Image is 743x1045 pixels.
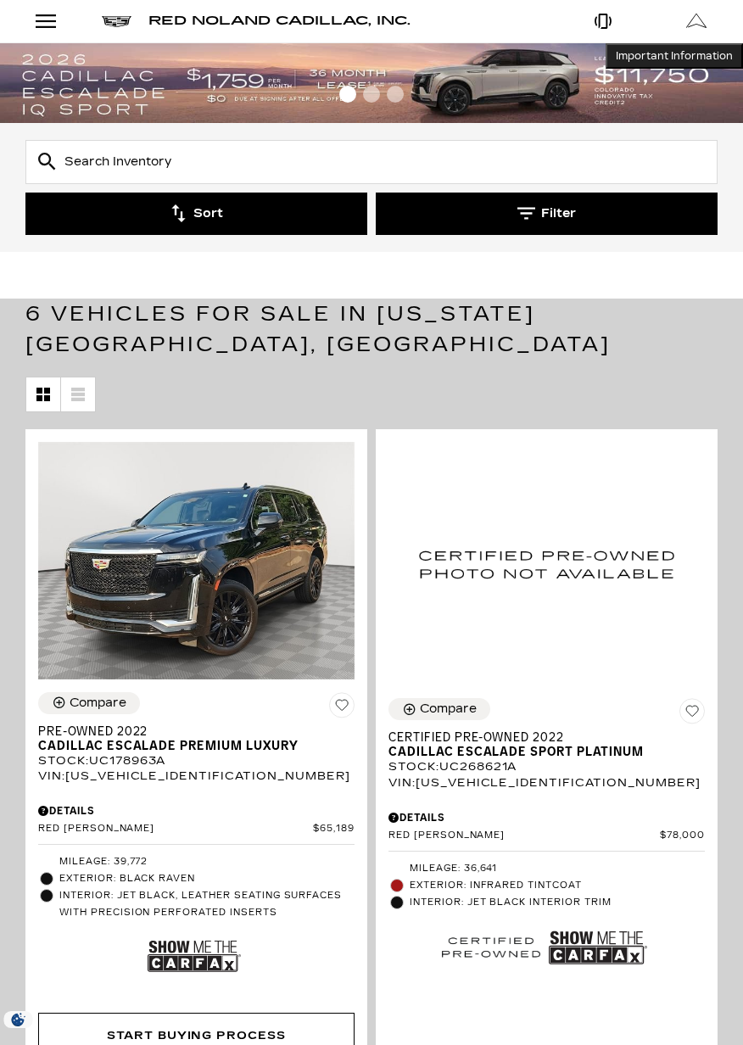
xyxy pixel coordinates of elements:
[38,724,355,753] a: Pre-Owned 2022Cadillac Escalade Premium Luxury
[410,894,705,911] span: Interior: Jet Black Interior trim
[606,43,743,69] button: Important Information
[102,15,131,27] a: Cadillac logo
[388,730,692,745] span: Certified Pre-Owned 2022
[148,14,411,28] span: Red Noland Cadillac, Inc.
[38,442,355,679] img: 2022 Cadillac Escalade Premium Luxury
[38,823,313,835] span: Red [PERSON_NAME]
[38,768,355,784] div: VIN: [US_VEHICLE_IDENTIFICATION_NUMBER]
[38,692,140,714] button: Compare Vehicle
[420,701,477,717] div: Compare
[388,698,490,720] button: Compare Vehicle
[388,860,705,877] li: Mileage: 36,641
[679,698,705,730] button: Save Vehicle
[388,830,705,842] a: Red [PERSON_NAME] $78,000
[388,775,705,791] div: VIN: [US_VEHICLE_IDENTIFICATION_NUMBER]
[388,442,705,685] img: 2022 Cadillac Escalade Sport Platinum
[388,830,660,842] span: Red [PERSON_NAME]
[38,853,355,870] li: Mileage: 39,772
[339,86,356,103] span: Go to slide 1
[59,870,355,887] span: Exterior: Black Raven
[148,925,241,987] img: Show Me the CARFAX Badge
[329,692,355,724] button: Save Vehicle
[70,696,126,711] div: Compare
[38,724,342,739] span: Pre-Owned 2022
[376,193,718,235] button: Filter
[442,924,540,971] img: Cadillac Certified Used Vehicle
[102,16,131,27] img: Cadillac logo
[410,877,705,894] span: Exterior: Infrared Tintcoat
[38,739,342,753] span: Cadillac Escalade Premium Luxury
[25,302,611,356] span: 6 Vehicles for Sale in [US_STATE][GEOGRAPHIC_DATA], [GEOGRAPHIC_DATA]
[38,823,355,835] a: Red [PERSON_NAME] $65,189
[616,49,733,63] span: Important Information
[363,86,380,103] span: Go to slide 2
[59,887,355,921] span: Interior: Jet Black, Leather seating surfaces with precision perforated inserts
[25,140,718,184] input: Search Inventory
[388,745,692,759] span: Cadillac Escalade Sport Platinum
[388,759,705,774] div: Stock : UC268621A
[660,830,705,842] span: $78,000
[38,753,355,768] div: Stock : UC178963A
[25,193,367,235] button: Sort
[387,86,404,103] span: Go to slide 3
[313,823,355,835] span: $65,189
[38,803,355,819] div: Pricing Details - Pre-Owned 2022 Cadillac Escalade Premium Luxury
[148,15,411,27] a: Red Noland Cadillac, Inc.
[388,810,705,825] div: Pricing Details - Certified Pre-Owned 2022 Cadillac Escalade Sport Platinum
[549,915,647,981] img: Show Me the CARFAX Badge
[107,1026,286,1045] div: Start Buying Process
[388,730,705,759] a: Certified Pre-Owned 2022Cadillac Escalade Sport Platinum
